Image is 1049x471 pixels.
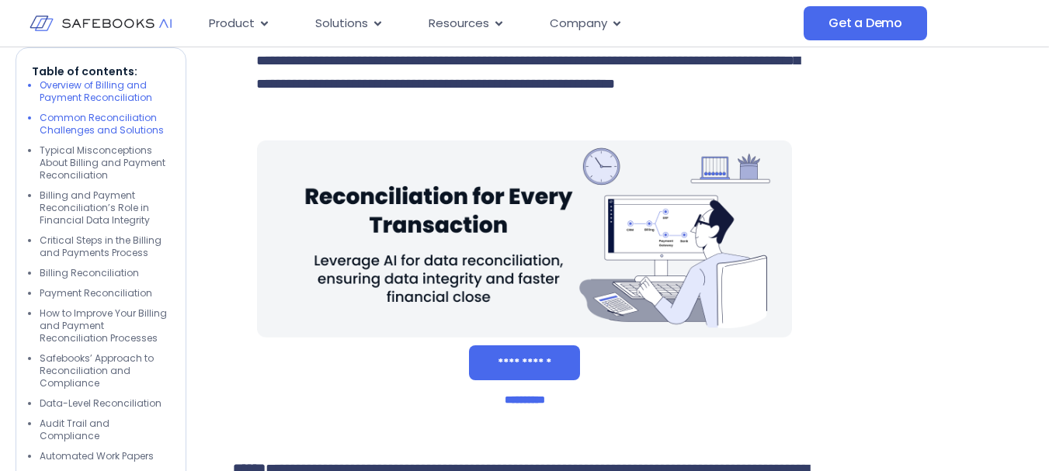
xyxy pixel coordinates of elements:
[40,234,170,259] li: Critical Steps in the Billing and Payments Process
[209,15,255,33] span: Product
[40,267,170,279] li: Billing Reconciliation
[550,15,607,33] span: Company
[828,16,902,31] span: Get a Demo
[40,352,170,390] li: Safebooks’ Approach to Reconciliation and Compliance
[40,112,170,137] li: Common Reconciliation Challenges and Solutions
[40,450,170,462] li: Automated Work Papers
[196,9,804,39] div: Menu Toggle
[40,144,170,182] li: Typical Misconceptions About Billing and Payment Reconciliation
[804,6,927,40] a: Get a Demo
[315,15,368,33] span: Solutions
[32,64,170,79] p: Table of contents:
[40,417,170,442] li: Audit Trail and Compliance
[196,9,804,39] nav: Menu
[40,307,170,345] li: How to Improve Your Billing and Payment Reconciliation Processes
[40,287,170,300] li: Payment Reconciliation
[429,15,489,33] span: Resources
[40,189,170,227] li: Billing and Payment Reconciliation’s Role in Financial Data Integrity
[40,79,170,104] li: Overview of Billing and Payment Reconciliation
[40,397,170,410] li: Data-Level Reconciliation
